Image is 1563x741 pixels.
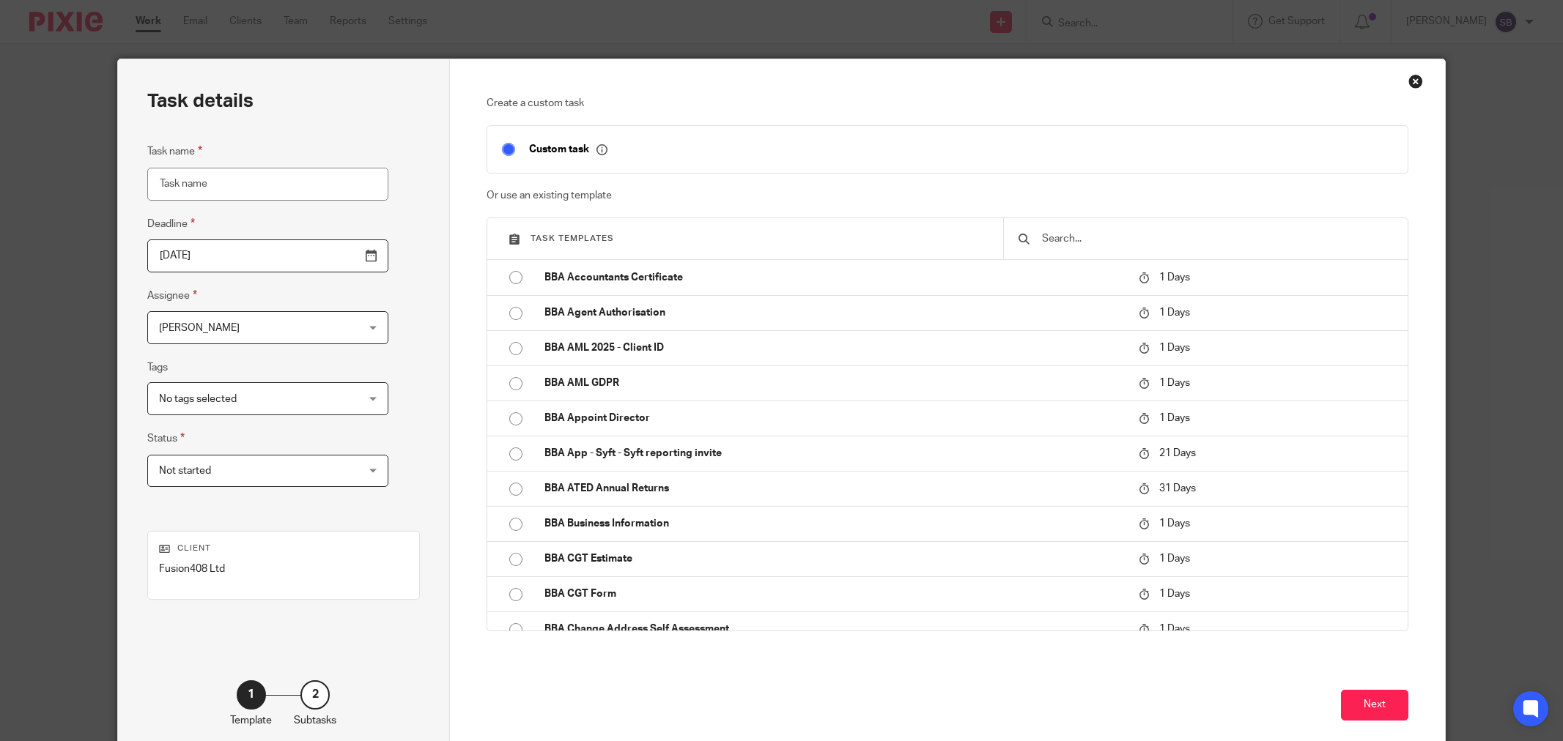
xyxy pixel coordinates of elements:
[544,551,1124,566] p: BBA CGT Estimate
[544,270,1124,285] p: BBA Accountants Certificate
[544,411,1124,425] p: BBA Appoint Director
[147,430,185,447] label: Status
[544,516,1124,531] p: BBA Business Information
[147,239,388,272] input: Pick a date
[1159,343,1190,353] span: 1 Days
[300,680,330,710] div: 2
[147,360,168,375] label: Tags
[544,587,1124,601] p: BBA CGT Form
[1159,308,1190,318] span: 1 Days
[230,713,272,728] p: Template
[1159,554,1190,564] span: 1 Days
[147,287,197,304] label: Assignee
[1159,624,1190,634] span: 1 Days
[544,446,1124,461] p: BBA App - Syft - Syft reporting invite
[529,143,607,156] p: Custom task
[544,622,1124,636] p: BBA Change Address Self Assessment
[147,143,202,160] label: Task name
[1341,690,1408,721] button: Next
[544,305,1124,320] p: BBA Agent Authorisation
[159,543,408,554] p: Client
[159,323,240,333] span: [PERSON_NAME]
[159,394,237,404] span: No tags selected
[544,340,1124,355] p: BBA AML 2025 - Client ID
[531,234,614,242] span: Task templates
[237,680,266,710] div: 1
[159,466,211,476] span: Not started
[1159,413,1190,423] span: 1 Days
[1408,74,1423,89] div: Close this dialog window
[147,89,254,113] h2: Task details
[544,481,1124,496] p: BBA ATED Annual Returns
[147,215,195,232] label: Deadline
[1159,272,1190,283] span: 1 Days
[1159,518,1190,529] span: 1 Days
[159,562,408,576] p: Fusion408 Ltd
[1041,231,1393,247] input: Search...
[294,713,336,728] p: Subtasks
[1159,448,1196,458] span: 21 Days
[1159,589,1190,599] span: 1 Days
[1159,378,1190,388] span: 1 Days
[1159,483,1196,494] span: 31 Days
[147,168,388,201] input: Task name
[487,188,1408,203] p: Or use an existing template
[487,96,1408,111] p: Create a custom task
[544,376,1124,390] p: BBA AML GDPR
